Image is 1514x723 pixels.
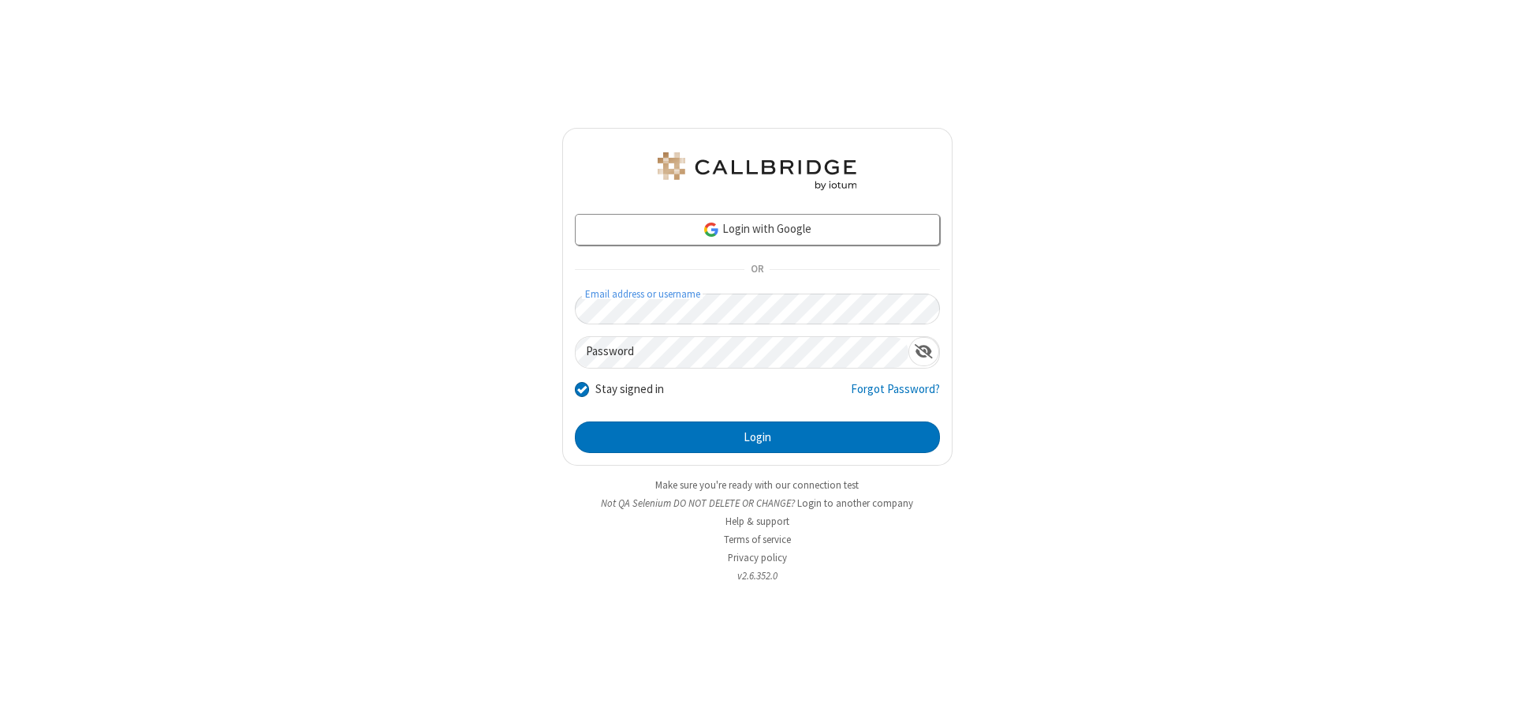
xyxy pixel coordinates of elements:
a: Privacy policy [728,551,787,564]
a: Terms of service [724,533,791,546]
li: Not QA Selenium DO NOT DELETE OR CHANGE? [562,496,953,511]
input: Password [576,337,908,368]
a: Forgot Password? [851,380,940,410]
button: Login to another company [797,496,913,511]
span: OR [744,259,770,281]
a: Make sure you're ready with our connection test [655,478,859,492]
a: Help & support [725,515,789,528]
img: QA Selenium DO NOT DELETE OR CHANGE [654,152,860,190]
button: Login [575,421,940,453]
img: google-icon.png [703,221,720,238]
label: Stay signed in [595,380,664,399]
div: Show password [908,337,939,366]
input: Email address or username [575,294,940,324]
a: Login with Google [575,214,940,245]
li: v2.6.352.0 [562,568,953,583]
